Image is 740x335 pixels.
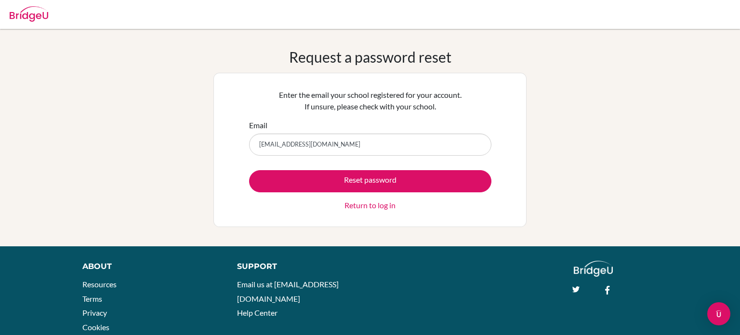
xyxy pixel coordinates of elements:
a: Help Center [237,308,277,317]
a: Privacy [82,308,107,317]
a: Return to log in [344,200,396,211]
a: Cookies [82,322,109,332]
div: About [82,261,215,272]
h1: Request a password reset [289,48,451,66]
img: logo_white@2x-f4f0deed5e89b7ecb1c2cc34c3e3d731f90f0f143d5ea2071677605dd97b5244.png [574,261,613,277]
div: Open Intercom Messenger [707,302,730,325]
button: Reset password [249,170,491,192]
a: Resources [82,280,117,289]
p: Enter the email your school registered for your account. If unsure, please check with your school. [249,89,491,112]
a: Terms [82,294,102,303]
label: Email [249,120,267,131]
div: Support [237,261,360,272]
a: Email us at [EMAIL_ADDRESS][DOMAIN_NAME] [237,280,339,303]
img: Bridge-U [10,6,48,22]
